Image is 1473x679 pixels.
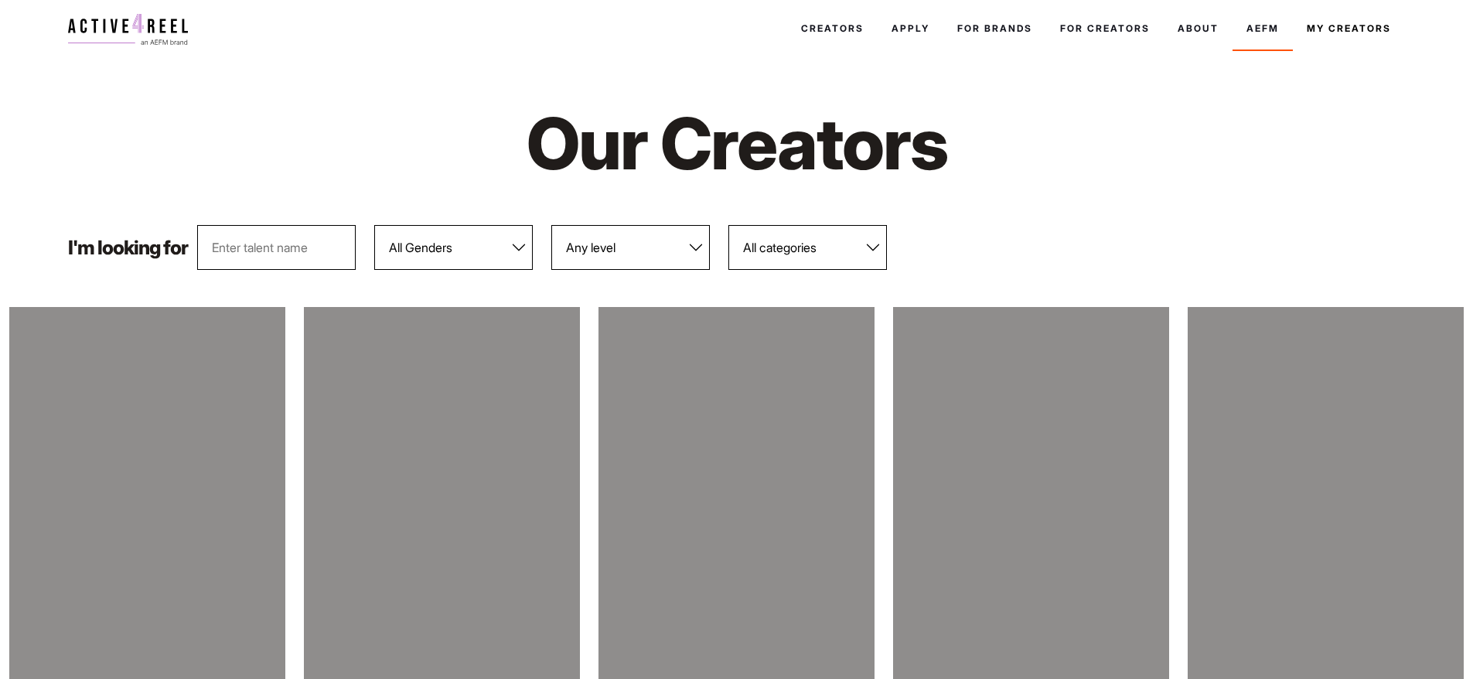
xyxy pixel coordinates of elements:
a: For Creators [1046,8,1164,49]
a: AEFM [1233,8,1293,49]
input: Enter talent name [197,225,356,270]
p: I'm looking for [68,238,188,258]
h1: Our Creators [350,99,1122,188]
a: My Creators [1293,8,1405,49]
a: Creators [787,8,878,49]
a: Apply [878,8,943,49]
img: a4r-logo.svg [68,14,188,45]
a: About [1164,8,1233,49]
a: For Brands [943,8,1046,49]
